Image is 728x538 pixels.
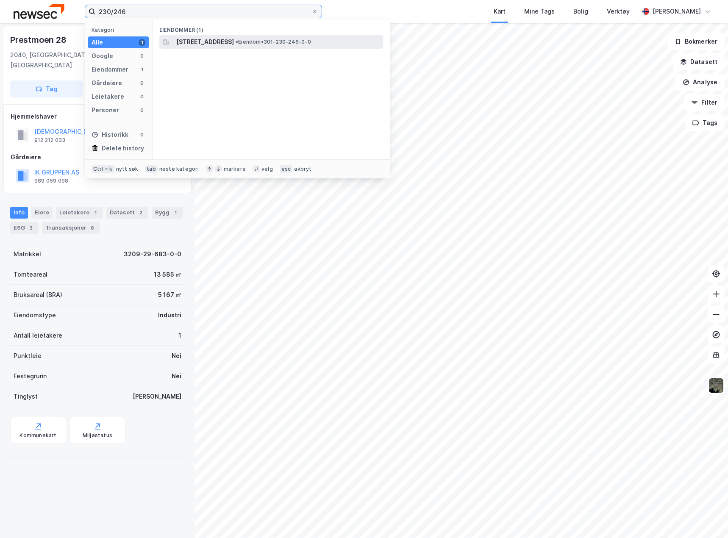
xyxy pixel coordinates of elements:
[172,351,181,361] div: Nei
[152,207,183,219] div: Bygg
[158,310,181,320] div: Industri
[139,53,145,59] div: 0
[280,165,293,173] div: esc
[686,497,728,538] iframe: Chat Widget
[91,208,100,217] div: 1
[92,130,128,140] div: Historikk
[10,207,28,219] div: Info
[56,207,103,219] div: Leietakere
[10,50,136,70] div: 2040, [GEOGRAPHIC_DATA], [GEOGRAPHIC_DATA]
[14,310,56,320] div: Eiendomstype
[171,208,180,217] div: 1
[684,94,725,111] button: Filter
[159,166,199,172] div: neste kategori
[139,80,145,86] div: 0
[14,330,62,341] div: Antall leietakere
[92,37,103,47] div: Alle
[92,64,128,75] div: Eiendommer
[139,66,145,73] div: 1
[294,166,311,172] div: avbryt
[139,107,145,114] div: 0
[106,207,148,219] div: Datasett
[92,105,119,115] div: Personer
[178,330,181,341] div: 1
[261,166,273,172] div: velg
[124,249,181,259] div: 3209-29-683-0-0
[14,4,64,19] img: newsec-logo.f6e21ccffca1b3a03d2d.png
[653,6,701,17] div: [PERSON_NAME]
[224,166,246,172] div: markere
[685,114,725,131] button: Tags
[14,351,42,361] div: Punktleie
[172,371,181,381] div: Nei
[34,177,68,184] div: 989 069 098
[176,37,234,47] span: [STREET_ADDRESS]
[14,290,62,300] div: Bruksareal (BRA)
[31,207,53,219] div: Eiere
[92,51,113,61] div: Google
[153,20,390,35] div: Eiendommer (1)
[92,27,149,33] div: Kategori
[19,432,56,439] div: Kommunekart
[27,224,35,232] div: 3
[494,6,506,17] div: Kart
[139,39,145,46] div: 1
[34,137,65,144] div: 912 212 033
[236,39,238,45] span: •
[139,93,145,100] div: 0
[667,33,725,50] button: Bokmerker
[11,152,184,162] div: Gårdeiere
[92,92,124,102] div: Leietakere
[675,74,725,91] button: Analyse
[145,165,158,173] div: tab
[133,391,181,402] div: [PERSON_NAME]
[607,6,630,17] div: Verktøy
[14,249,41,259] div: Matrikkel
[573,6,588,17] div: Bolig
[236,39,311,45] span: Eiendom • 301-230-246-0-0
[686,497,728,538] div: Kontrollprogram for chat
[139,131,145,138] div: 0
[10,33,68,47] div: Prestmoen 28
[10,80,83,97] button: Tag
[102,143,144,153] div: Delete history
[92,165,114,173] div: Ctrl + k
[42,222,100,234] div: Transaksjoner
[116,166,139,172] div: nytt søk
[10,222,39,234] div: ESG
[158,290,181,300] div: 5 167 ㎡
[154,269,181,280] div: 13 585 ㎡
[88,224,97,232] div: 6
[95,5,311,18] input: Søk på adresse, matrikkel, gårdeiere, leietakere eller personer
[708,377,724,394] img: 9k=
[83,432,112,439] div: Miljøstatus
[11,111,184,122] div: Hjemmelshaver
[14,269,47,280] div: Tomteareal
[673,53,725,70] button: Datasett
[136,208,145,217] div: 2
[92,78,122,88] div: Gårdeiere
[14,371,47,381] div: Festegrunn
[14,391,38,402] div: Tinglyst
[524,6,555,17] div: Mine Tags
